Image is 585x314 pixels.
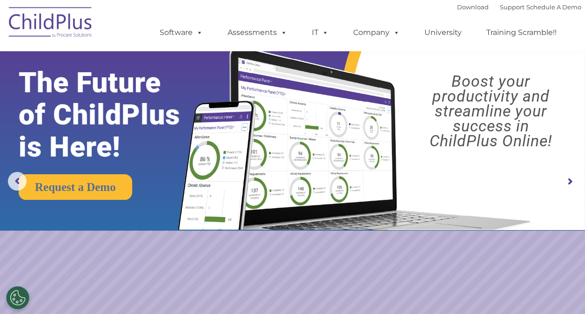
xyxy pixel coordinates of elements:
[19,67,205,163] rs-layer: The Future of ChildPlus is Here!
[457,3,581,11] font: |
[4,0,97,47] img: ChildPlus by Procare Solutions
[404,74,578,148] rs-layer: Boost your productivity and streamline your success in ChildPlus Online!
[218,23,296,42] a: Assessments
[500,3,524,11] a: Support
[526,3,581,11] a: Schedule A Demo
[129,61,158,68] span: Last name
[6,286,29,309] button: Cookies Settings
[344,23,409,42] a: Company
[457,3,489,11] a: Download
[129,100,169,107] span: Phone number
[477,23,566,42] a: Training Scramble!!
[150,23,212,42] a: Software
[19,174,132,200] a: Request a Demo
[415,23,471,42] a: University
[303,23,338,42] a: IT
